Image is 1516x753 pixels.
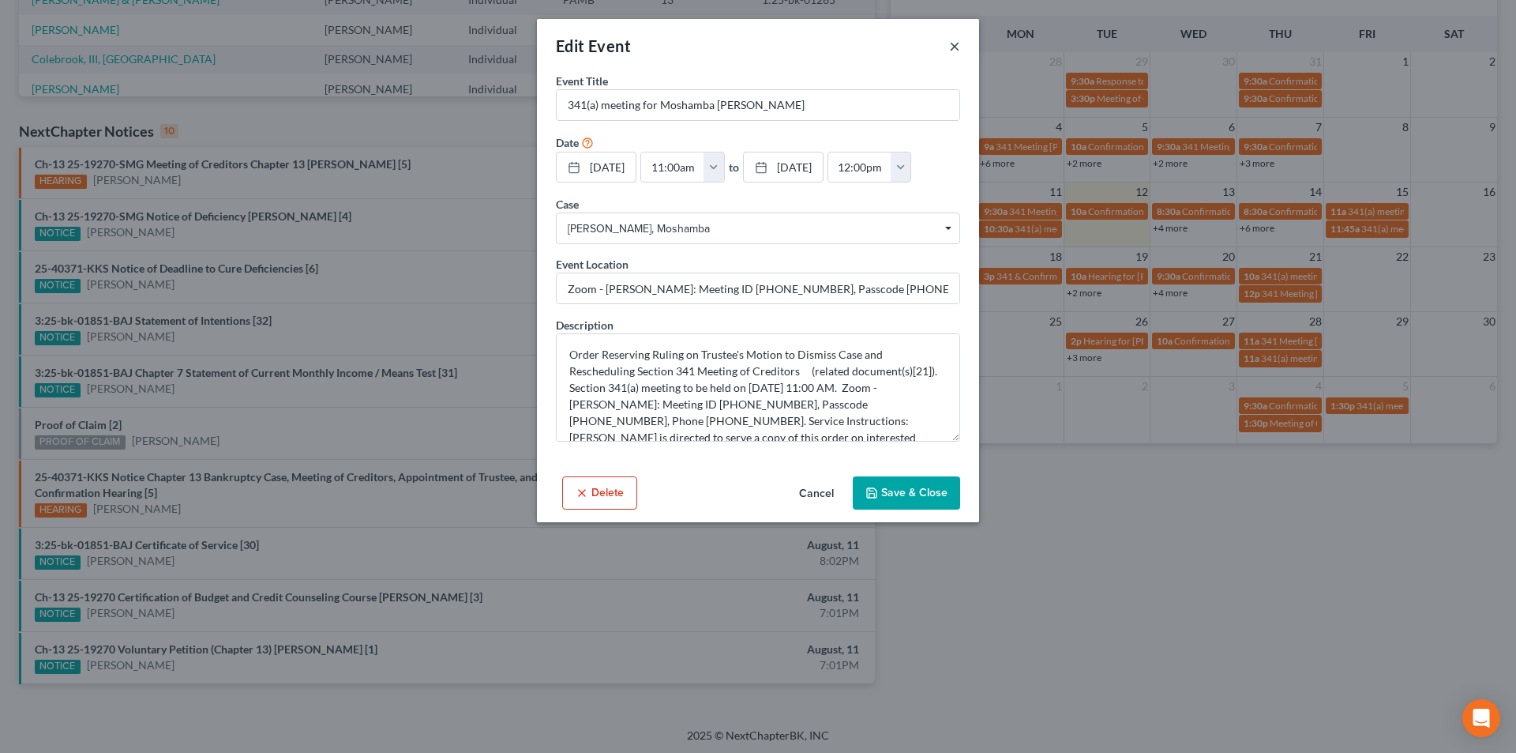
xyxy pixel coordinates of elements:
[641,152,704,183] input: -- : --
[556,74,608,88] span: Event Title
[828,152,891,183] input: -- : --
[744,152,823,183] a: [DATE]
[556,196,579,213] label: Case
[1462,699,1500,737] div: Open Intercom Messenger
[557,273,959,303] input: Enter location...
[556,134,579,151] label: Date
[786,478,846,510] button: Cancel
[557,152,636,183] a: [DATE]
[562,476,637,510] button: Delete
[556,213,960,244] span: Select box activate
[556,36,631,55] span: Edit Event
[949,36,960,55] button: ×
[556,317,614,333] label: Description
[853,476,960,510] button: Save & Close
[729,159,739,175] label: to
[568,220,948,237] span: [PERSON_NAME], Moshamba
[556,256,629,273] label: Event Location
[557,90,959,120] input: Enter event name...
